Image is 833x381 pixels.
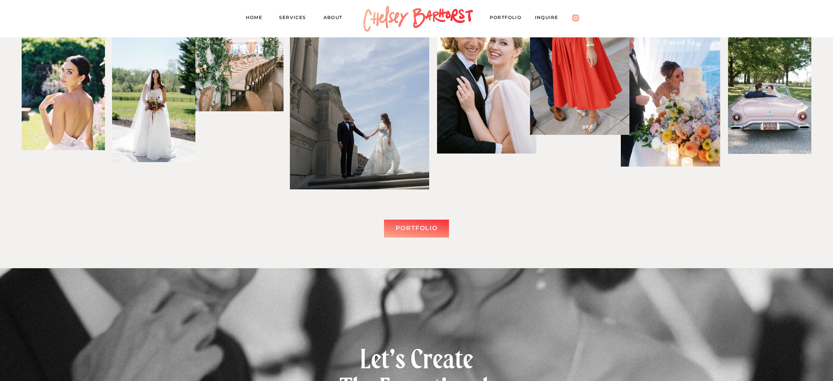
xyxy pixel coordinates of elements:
[279,13,313,24] a: Services
[535,13,566,24] a: Inquire
[490,13,529,24] a: PORTFOLIO
[239,346,594,374] div: Let’s Create The Exceptional.
[388,223,445,234] a: Portfolio
[246,13,268,24] a: Home
[323,13,349,24] a: About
